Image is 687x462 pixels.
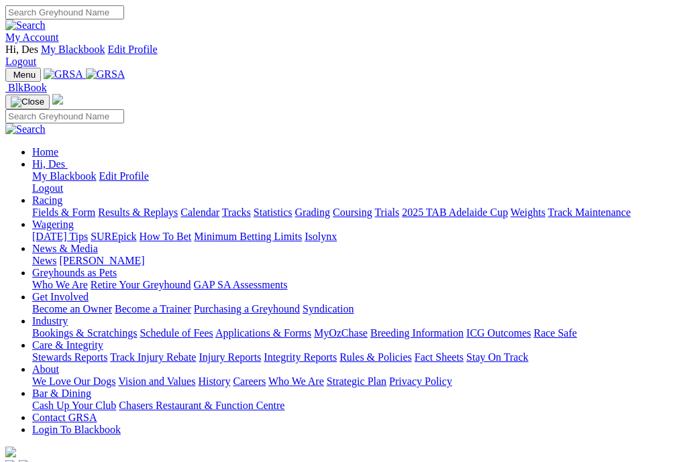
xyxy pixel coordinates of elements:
[98,207,178,218] a: Results & Replays
[5,44,38,55] span: Hi, Des
[194,303,300,314] a: Purchasing a Greyhound
[44,68,83,80] img: GRSA
[32,207,682,219] div: Racing
[86,68,125,80] img: GRSA
[115,303,191,314] a: Become a Trainer
[5,82,47,93] a: BlkBook
[32,279,88,290] a: Who We Are
[268,376,324,387] a: Who We Are
[32,339,103,351] a: Care & Integrity
[5,68,41,82] button: Toggle navigation
[511,207,545,218] a: Weights
[8,82,47,93] span: BlkBook
[11,97,44,107] img: Close
[303,303,354,314] a: Syndication
[32,376,682,388] div: About
[194,231,302,242] a: Minimum Betting Limits
[32,303,682,315] div: Get Involved
[32,351,107,363] a: Stewards Reports
[32,412,97,423] a: Contact GRSA
[32,327,137,339] a: Bookings & Scratchings
[41,44,105,55] a: My Blackbook
[32,424,121,435] a: Login To Blackbook
[32,279,682,291] div: Greyhounds as Pets
[180,207,219,218] a: Calendar
[402,207,508,218] a: 2025 TAB Adelaide Cup
[32,291,89,302] a: Get Involved
[59,255,144,266] a: [PERSON_NAME]
[32,231,88,242] a: [DATE] Tips
[32,255,682,267] div: News & Media
[32,376,115,387] a: We Love Our Dogs
[32,303,112,314] a: Become an Owner
[254,207,293,218] a: Statistics
[140,327,213,339] a: Schedule of Fees
[5,44,682,68] div: My Account
[5,447,16,457] img: logo-grsa-white.png
[32,146,58,158] a: Home
[32,158,68,170] a: Hi, Des
[215,327,311,339] a: Applications & Forms
[118,376,195,387] a: Vision and Values
[194,279,288,290] a: GAP SA Assessments
[32,267,117,278] a: Greyhounds as Pets
[222,207,251,218] a: Tracks
[32,363,59,375] a: About
[5,109,124,123] input: Search
[32,351,682,363] div: Care & Integrity
[199,351,261,363] a: Injury Reports
[32,158,65,170] span: Hi, Des
[91,279,191,290] a: Retire Your Greyhound
[415,351,464,363] a: Fact Sheets
[5,123,46,135] img: Search
[327,376,386,387] a: Strategic Plan
[295,207,330,218] a: Grading
[233,376,266,387] a: Careers
[99,170,149,182] a: Edit Profile
[389,376,452,387] a: Privacy Policy
[32,170,682,194] div: Hi, Des
[32,170,97,182] a: My Blackbook
[119,400,284,411] a: Chasers Restaurant & Function Centre
[32,315,68,327] a: Industry
[5,19,46,32] img: Search
[32,182,63,194] a: Logout
[533,327,576,339] a: Race Safe
[107,44,157,55] a: Edit Profile
[5,5,124,19] input: Search
[305,231,337,242] a: Isolynx
[32,255,56,266] a: News
[32,327,682,339] div: Industry
[110,351,196,363] a: Track Injury Rebate
[32,400,116,411] a: Cash Up Your Club
[32,400,682,412] div: Bar & Dining
[314,327,368,339] a: MyOzChase
[52,94,63,105] img: logo-grsa-white.png
[32,194,62,206] a: Racing
[32,388,91,399] a: Bar & Dining
[333,207,372,218] a: Coursing
[548,207,631,218] a: Track Maintenance
[264,351,337,363] a: Integrity Reports
[13,70,36,80] span: Menu
[32,231,682,243] div: Wagering
[32,243,98,254] a: News & Media
[370,327,464,339] a: Breeding Information
[5,56,36,67] a: Logout
[32,219,74,230] a: Wagering
[5,32,59,43] a: My Account
[5,95,50,109] button: Toggle navigation
[198,376,230,387] a: History
[32,207,95,218] a: Fields & Form
[374,207,399,218] a: Trials
[91,231,136,242] a: SUREpick
[466,327,531,339] a: ICG Outcomes
[339,351,412,363] a: Rules & Policies
[140,231,192,242] a: How To Bet
[466,351,528,363] a: Stay On Track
